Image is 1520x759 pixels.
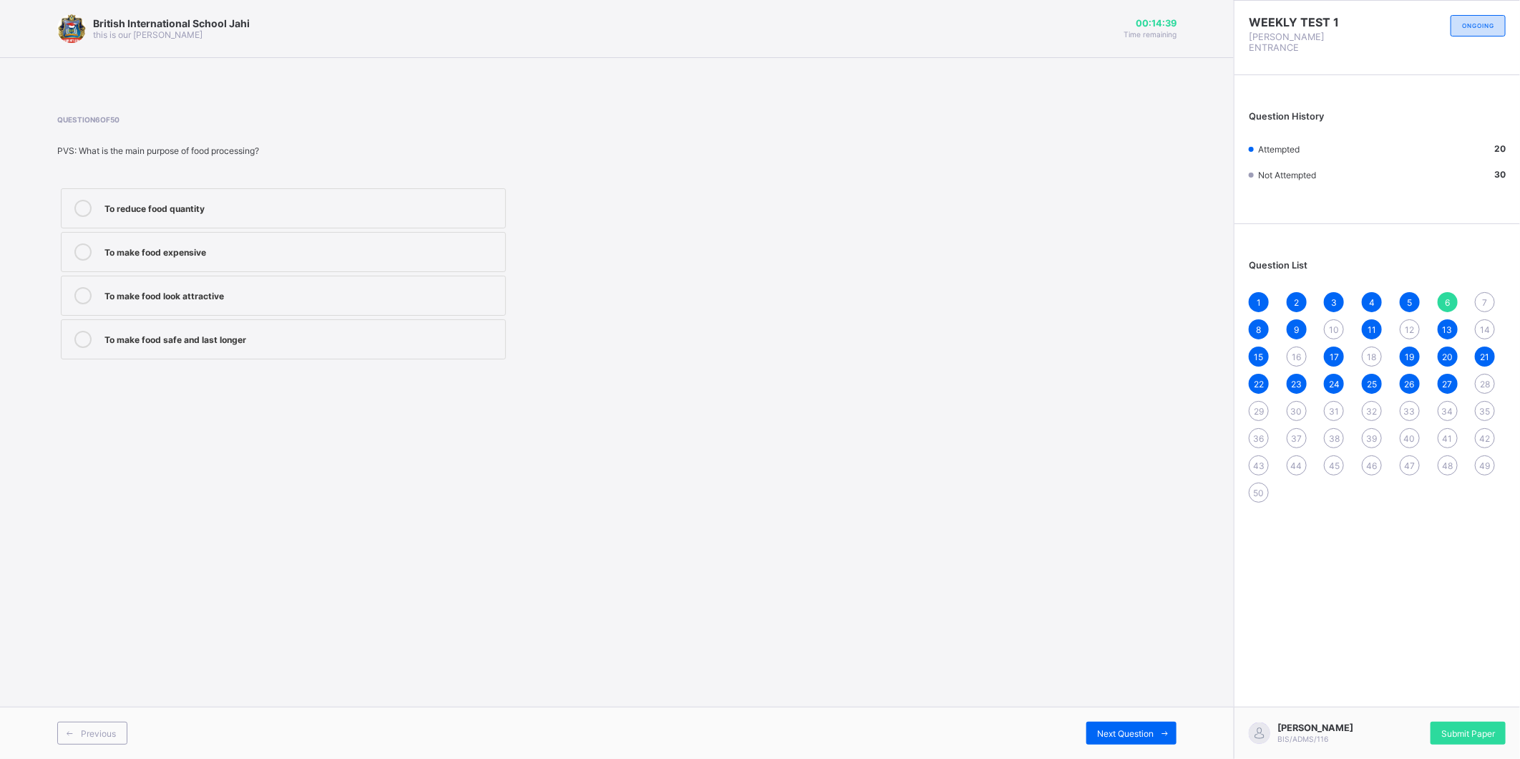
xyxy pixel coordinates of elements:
span: 41 [1443,433,1453,444]
span: 6 [1445,297,1450,308]
span: 47 [1404,460,1415,471]
span: 32 [1367,406,1378,417]
span: 20 [1442,352,1453,362]
span: Attempted [1258,144,1300,155]
span: [PERSON_NAME] [1277,722,1353,733]
span: 23 [1291,379,1302,390]
span: 12 [1405,324,1414,335]
span: 38 [1329,433,1340,444]
span: 28 [1480,379,1490,390]
span: this is our [PERSON_NAME] [93,29,203,40]
span: 13 [1443,324,1453,335]
span: 14 [1480,324,1490,335]
span: 7 [1483,297,1488,308]
span: Question List [1249,260,1307,271]
span: 31 [1329,406,1339,417]
span: 21 [1481,352,1490,362]
span: 10 [1329,324,1339,335]
span: 22 [1254,379,1264,390]
span: 39 [1367,433,1378,444]
span: 11 [1368,324,1376,335]
span: 45 [1329,460,1340,471]
span: Previous [81,728,116,739]
span: 16 [1292,352,1301,362]
span: 8 [1257,324,1262,335]
span: 42 [1480,433,1491,444]
span: 1 [1257,297,1261,308]
span: 26 [1405,379,1415,390]
div: To reduce food quantity [104,200,498,214]
span: 35 [1480,406,1491,417]
span: WEEKLY TEST 1 [1249,15,1378,29]
span: 9 [1294,324,1299,335]
span: 49 [1480,460,1491,471]
span: 2 [1294,297,1299,308]
span: Question 6 of 50 [57,115,812,124]
span: 30 [1291,406,1302,417]
span: 40 [1404,433,1416,444]
span: 50 [1254,488,1265,498]
div: To make food safe and last longer [104,331,498,345]
span: 17 [1330,352,1339,362]
span: 5 [1407,297,1412,308]
span: 36 [1254,433,1265,444]
span: 43 [1253,460,1265,471]
span: 24 [1329,379,1340,390]
span: [PERSON_NAME] ENTRANCE [1249,32,1378,53]
b: 30 [1494,169,1506,180]
span: 48 [1442,460,1453,471]
span: 18 [1368,352,1377,362]
span: 46 [1367,460,1378,471]
span: British International School Jahi [93,17,250,29]
span: 25 [1367,379,1377,390]
b: 20 [1494,143,1506,154]
span: Time remaining [1124,30,1176,39]
span: Not Attempted [1258,170,1316,180]
span: Submit Paper [1441,728,1495,739]
span: 4 [1369,297,1375,308]
div: To make food expensive [104,243,498,258]
span: ONGOING [1462,22,1494,29]
span: BIS/ADMS/116 [1277,735,1328,743]
span: 3 [1331,297,1337,308]
span: 00:14:39 [1124,18,1176,29]
span: 27 [1443,379,1453,390]
span: Next Question [1097,728,1154,739]
span: 33 [1404,406,1416,417]
span: Question History [1249,111,1324,122]
span: 15 [1255,352,1264,362]
span: 37 [1291,433,1302,444]
span: 29 [1254,406,1264,417]
span: 19 [1405,352,1414,362]
span: 44 [1291,460,1302,471]
div: To make food look attractive [104,287,498,301]
div: PVS: What is the main purpose of food processing? [57,145,812,156]
span: 34 [1442,406,1453,417]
